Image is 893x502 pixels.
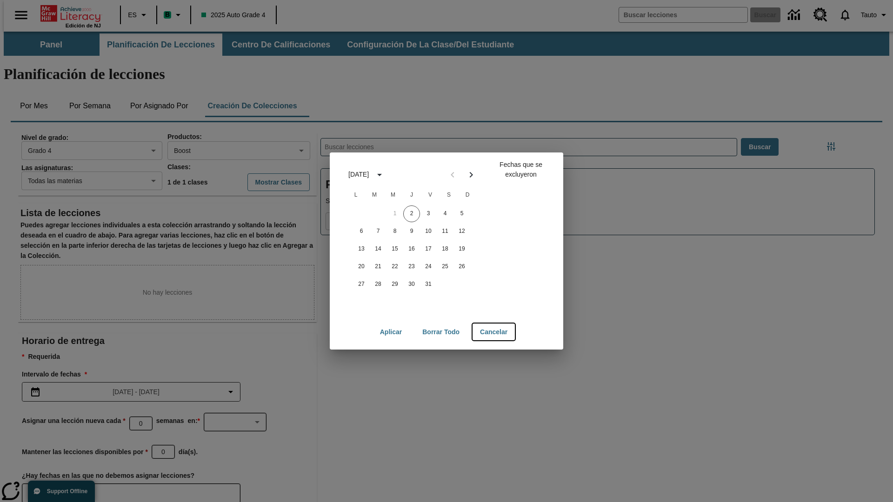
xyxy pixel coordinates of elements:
[370,276,387,293] button: 28
[403,241,420,258] button: 16
[420,205,437,222] button: 3
[370,258,387,275] button: 21
[459,186,476,205] span: domingo
[453,241,470,258] button: 19
[370,241,387,258] button: 14
[437,258,453,275] button: 25
[353,223,370,240] button: 6
[387,258,403,275] button: 22
[353,258,370,275] button: 20
[403,186,420,205] span: jueves
[347,186,364,205] span: lunes
[437,205,453,222] button: 4
[372,167,387,183] button: calendar view is open, switch to year view
[462,165,480,184] button: Next month
[473,324,515,341] button: Cancelar
[453,205,470,222] button: 5
[440,186,457,205] span: sábado
[420,223,437,240] button: 10
[422,186,439,205] span: viernes
[348,170,369,179] div: [DATE]
[353,276,370,293] button: 27
[387,223,403,240] button: 8
[415,324,467,341] button: Borrar todo
[403,223,420,240] button: 9
[403,205,420,222] button: 2
[385,186,401,205] span: miércoles
[420,276,437,293] button: 31
[437,241,453,258] button: 18
[486,160,556,179] p: Fechas que se excluyeron
[403,276,420,293] button: 30
[387,241,403,258] button: 15
[420,258,437,275] button: 24
[370,223,387,240] button: 7
[403,258,420,275] button: 23
[387,276,403,293] button: 29
[453,223,470,240] button: 12
[420,241,437,258] button: 17
[437,223,453,240] button: 11
[453,258,470,275] button: 26
[353,241,370,258] button: 13
[366,186,383,205] span: martes
[373,324,409,341] button: Aplicar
